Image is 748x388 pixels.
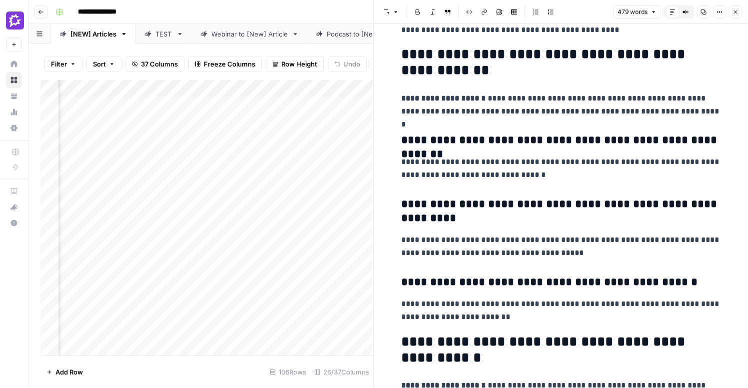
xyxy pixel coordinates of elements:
a: Home [6,56,22,72]
div: 106 Rows [266,364,310,380]
span: Add Row [55,367,83,377]
div: What's new? [6,199,21,214]
button: Row Height [266,56,324,72]
span: Sort [93,59,106,69]
button: What's new? [6,199,22,215]
div: Webinar to [New] Article [211,29,288,39]
div: Podcast to [New] Article [327,29,403,39]
button: Freeze Columns [188,56,262,72]
div: [NEW] Articles [70,29,116,39]
img: Gong Logo [6,11,24,29]
span: Undo [343,59,360,69]
div: TEST [155,29,172,39]
a: TEST [136,24,192,44]
a: Settings [6,120,22,136]
span: 479 words [618,7,648,16]
button: Sort [86,56,121,72]
button: Workspace: Gong [6,8,22,33]
div: 26/37 Columns [310,364,373,380]
button: 479 words [613,5,661,18]
a: [NEW] Articles [51,24,136,44]
a: Webinar to [New] Article [192,24,307,44]
span: Filter [51,59,67,69]
span: Freeze Columns [204,59,255,69]
button: Add Row [40,364,89,380]
span: 37 Columns [141,59,178,69]
a: Podcast to [New] Article [307,24,423,44]
a: Browse [6,72,22,88]
button: Help + Support [6,215,22,231]
a: AirOps Academy [6,183,22,199]
a: Your Data [6,88,22,104]
span: Row Height [281,59,317,69]
button: Filter [44,56,82,72]
a: Usage [6,104,22,120]
button: 37 Columns [125,56,184,72]
button: Undo [328,56,367,72]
